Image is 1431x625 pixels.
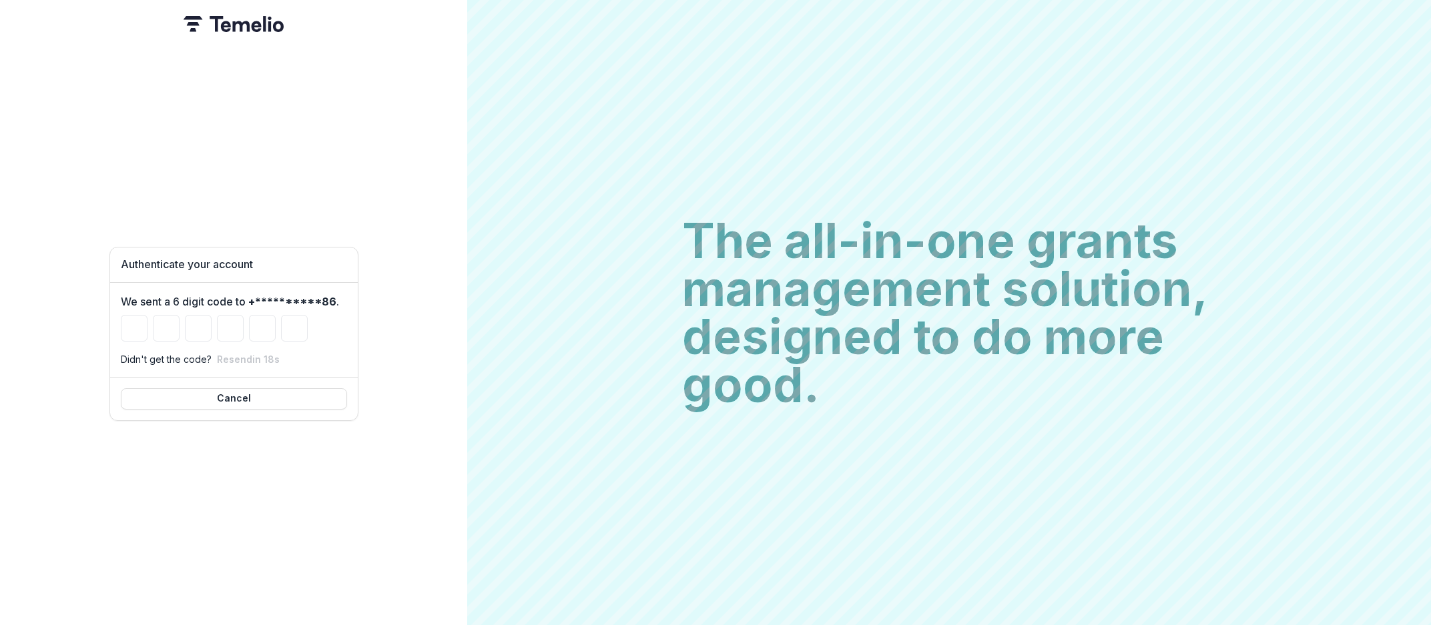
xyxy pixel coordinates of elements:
[121,352,212,366] p: Didn't get the code?
[121,293,339,309] label: We sent a 6 digit code to .
[121,388,347,410] button: Cancel
[281,315,308,342] input: Please enter your pin code
[185,315,212,342] input: Please enter your pin code
[153,315,180,342] input: Please enter your pin code
[121,258,347,271] h1: Authenticate your account
[184,16,284,32] img: Temelio
[249,315,276,342] input: Please enter your pin code
[121,315,148,342] input: Please enter your pin code
[217,354,280,365] button: Resendin 18s
[217,315,244,342] input: Please enter your pin code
